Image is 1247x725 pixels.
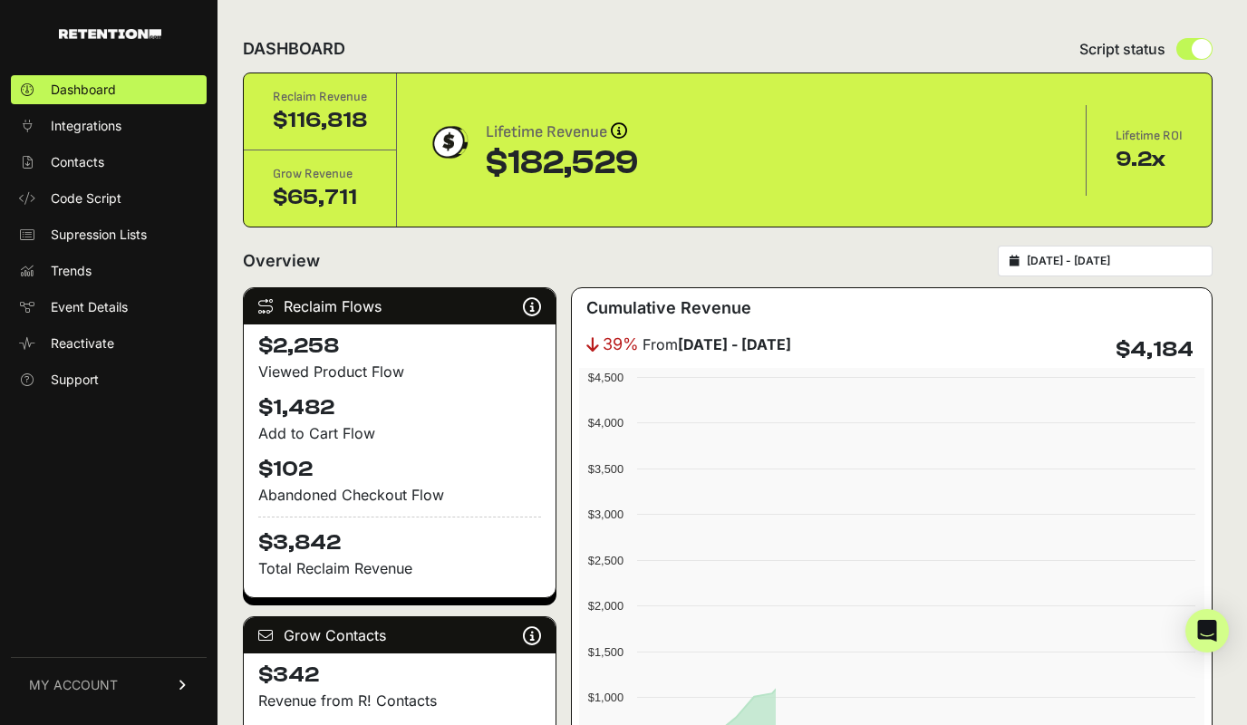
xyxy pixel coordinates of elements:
div: 9.2x [1116,145,1183,174]
div: Lifetime ROI [1116,127,1183,145]
h4: $4,184 [1116,335,1194,364]
span: Trends [51,262,92,280]
div: Add to Cart Flow [258,422,541,444]
span: Code Script [51,189,121,208]
div: Reclaim Flows [244,288,556,324]
div: Open Intercom Messenger [1185,609,1229,652]
text: $3,500 [588,462,623,476]
a: Supression Lists [11,220,207,249]
span: From [643,333,791,355]
div: Grow Revenue [273,165,367,183]
a: Event Details [11,293,207,322]
a: MY ACCOUNT [11,657,207,712]
span: Script status [1079,38,1165,60]
h2: Overview [243,248,320,274]
h4: $102 [258,455,541,484]
a: Code Script [11,184,207,213]
text: $2,500 [588,554,623,567]
div: Abandoned Checkout Flow [258,484,541,506]
a: Contacts [11,148,207,177]
strong: [DATE] - [DATE] [678,335,791,353]
div: Grow Contacts [244,617,556,653]
a: Reactivate [11,329,207,358]
span: Dashboard [51,81,116,99]
span: MY ACCOUNT [29,676,118,694]
span: Event Details [51,298,128,316]
p: Total Reclaim Revenue [258,557,541,579]
div: $116,818 [273,106,367,135]
span: Reactivate [51,334,114,353]
p: Revenue from R! Contacts [258,690,541,711]
h3: Cumulative Revenue [586,295,751,321]
span: Integrations [51,117,121,135]
img: dollar-coin-05c43ed7efb7bc0c12610022525b4bbbb207c7efeef5aecc26f025e68dcafac9.png [426,120,471,165]
text: $4,000 [588,416,623,430]
h4: $342 [258,661,541,690]
span: 39% [603,332,639,357]
div: Viewed Product Flow [258,361,541,382]
img: Retention.com [59,29,161,39]
text: $3,000 [588,507,623,521]
a: Integrations [11,111,207,140]
a: Dashboard [11,75,207,104]
text: $1,500 [588,645,623,659]
div: Lifetime Revenue [486,120,638,145]
a: Trends [11,256,207,285]
span: Supression Lists [51,226,147,244]
text: $2,000 [588,599,623,613]
h4: $3,842 [258,517,541,557]
a: Support [11,365,207,394]
div: $182,529 [486,145,638,181]
text: $1,000 [588,691,623,704]
span: Contacts [51,153,104,171]
h4: $1,482 [258,393,541,422]
h4: $2,258 [258,332,541,361]
div: Reclaim Revenue [273,88,367,106]
text: $4,500 [588,371,623,384]
div: $65,711 [273,183,367,212]
h2: DASHBOARD [243,36,345,62]
span: Support [51,371,99,389]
